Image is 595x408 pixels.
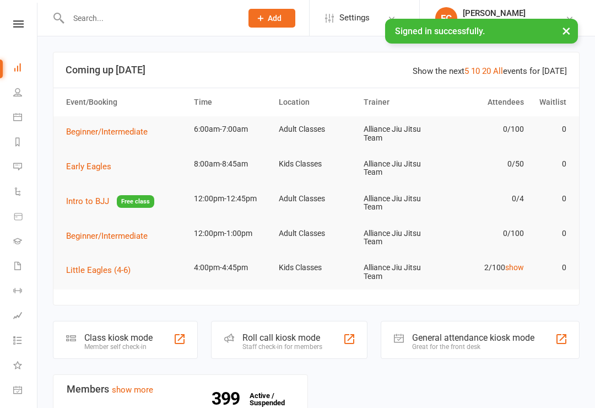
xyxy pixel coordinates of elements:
div: Staff check-in for members [242,343,322,351]
span: Signed in successfully. [395,26,485,36]
button: Intro to BJJFree class [66,195,154,208]
a: All [493,66,503,76]
th: Waitlist [529,88,571,116]
a: Dashboard [13,56,38,81]
button: Beginner/Intermediate [66,125,155,138]
th: Event/Booking [61,88,189,116]
input: Search... [65,10,234,26]
span: Free class [117,195,154,208]
h3: Members [67,384,294,395]
a: What's New [13,354,38,379]
th: Location [274,88,359,116]
button: Add [248,9,295,28]
td: 0 [529,116,571,142]
th: Time [189,88,274,116]
h3: Coming up [DATE] [66,65,567,76]
td: Alliance Jiu Jitsu Team [359,221,443,255]
td: Alliance Jiu Jitsu Team [359,151,443,186]
td: 6:00am-7:00am [189,116,274,142]
span: Add [268,14,282,23]
a: Reports [13,131,38,155]
td: Adult Classes [274,221,359,246]
td: 12:00pm-1:00pm [189,221,274,246]
td: 0 [529,186,571,212]
td: Adult Classes [274,116,359,142]
td: Alliance Jiu Jitsu Team [359,116,443,151]
a: 20 [482,66,491,76]
td: 0/50 [443,151,528,177]
div: Roll call kiosk mode [242,332,322,343]
span: Settings [339,6,370,30]
a: People [13,81,38,106]
div: Class kiosk mode [84,332,153,343]
span: Beginner/Intermediate [66,127,148,137]
button: Little Eagles (4-6) [66,264,138,277]
span: Beginner/Intermediate [66,231,148,241]
button: × [556,19,576,42]
span: Little Eagles (4-6) [66,265,131,275]
td: 0 [529,221,571,246]
span: Early Eagles [66,162,111,171]
td: Alliance Jiu Jitsu Team [359,186,443,221]
button: Beginner/Intermediate [66,229,155,243]
td: Kids Classes [274,151,359,177]
td: 0 [529,255,571,281]
th: Trainer [359,88,443,116]
a: show more [112,385,153,395]
div: [PERSON_NAME] [463,8,565,18]
a: Assessments [13,304,38,329]
td: 0/100 [443,116,528,142]
td: 2/100 [443,255,528,281]
a: 10 [471,66,480,76]
a: 5 [464,66,469,76]
div: Great for the front desk [412,343,534,351]
th: Attendees [443,88,528,116]
div: Alliance [GEOGRAPHIC_DATA] [463,18,565,28]
td: 8:00am-8:45am [189,151,274,177]
a: Product Sales [13,205,38,230]
div: General attendance kiosk mode [412,332,534,343]
strong: 399 [212,390,244,407]
td: Adult Classes [274,186,359,212]
div: Show the next events for [DATE] [413,65,567,78]
div: FC [435,7,457,29]
td: Kids Classes [274,255,359,281]
a: Calendar [13,106,38,131]
td: 0 [529,151,571,177]
td: 0/4 [443,186,528,212]
button: Early Eagles [66,160,119,173]
td: 4:00pm-4:45pm [189,255,274,281]
td: 12:00pm-12:45pm [189,186,274,212]
a: show [505,263,524,272]
td: Alliance Jiu Jitsu Team [359,255,443,289]
td: 0/100 [443,221,528,246]
span: Intro to BJJ [66,196,109,206]
a: General attendance kiosk mode [13,379,38,404]
div: Member self check-in [84,343,153,351]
